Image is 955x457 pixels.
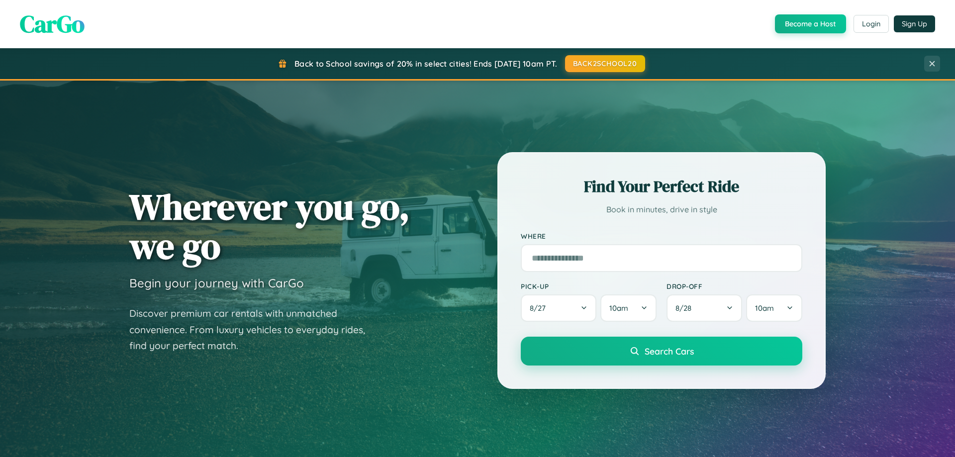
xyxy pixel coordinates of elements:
button: BACK2SCHOOL20 [565,55,645,72]
h1: Wherever you go, we go [129,187,410,266]
p: Book in minutes, drive in style [521,202,802,217]
span: Search Cars [645,346,694,357]
button: Login [854,15,889,33]
span: 10am [755,303,774,313]
span: 8 / 27 [530,303,551,313]
button: Search Cars [521,337,802,366]
span: 10am [609,303,628,313]
label: Where [521,232,802,240]
label: Drop-off [667,282,802,290]
button: 10am [746,294,802,322]
p: Discover premium car rentals with unmatched convenience. From luxury vehicles to everyday rides, ... [129,305,378,354]
h2: Find Your Perfect Ride [521,176,802,197]
span: CarGo [20,7,85,40]
h3: Begin your journey with CarGo [129,275,304,290]
label: Pick-up [521,282,657,290]
button: Sign Up [894,15,935,32]
button: 8/27 [521,294,596,322]
span: 8 / 28 [675,303,696,313]
button: Become a Host [775,14,846,33]
button: 10am [600,294,657,322]
button: 8/28 [667,294,742,322]
span: Back to School savings of 20% in select cities! Ends [DATE] 10am PT. [294,59,557,69]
